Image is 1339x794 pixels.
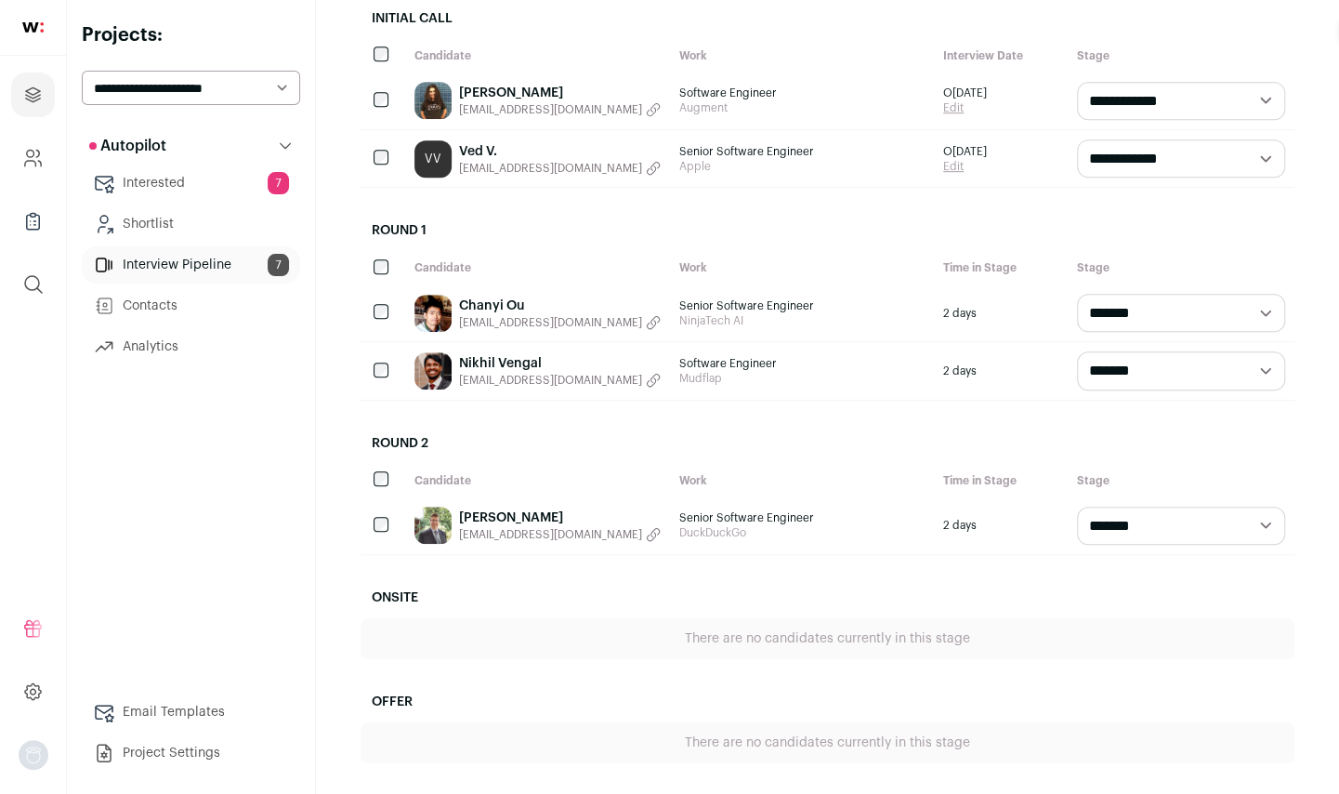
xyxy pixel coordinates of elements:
img: nopic.png [19,740,48,770]
img: 4b63cb9e7b9490e3410bb25aca69de1c817725183230f8aa26bcbc5bc6e9df17 [414,507,452,544]
span: Senior Software Engineer [679,144,925,159]
span: DuckDuckGo [679,525,925,540]
span: Senior Software Engineer [679,510,925,525]
span: [EMAIL_ADDRESS][DOMAIN_NAME] [459,527,642,542]
span: Apple [679,159,925,174]
a: Company Lists [11,199,55,244]
a: Contacts [82,287,300,324]
a: Edit [943,159,987,174]
a: Project Settings [82,734,300,772]
h2: Round 2 [361,423,1294,464]
a: Shortlist [82,205,300,243]
span: NinjaTech AI [679,313,925,328]
span: Augment [679,100,925,115]
button: [EMAIL_ADDRESS][DOMAIN_NAME] [459,102,661,117]
a: Interview Pipeline7 [82,246,300,284]
h2: Round 1 [361,210,1294,251]
div: Work [670,464,934,497]
a: Chanyi Ou [459,297,661,315]
div: Time in Stage [934,464,1068,497]
div: Time in Stage [934,251,1068,285]
h2: Onsite [361,577,1294,618]
span: Software Engineer [679,86,925,100]
button: Autopilot [82,127,300,165]
span: 7 [268,172,289,194]
img: f2ddf393fa9404a7b492d726e72116635320d6e739e79f77273d0ce34de74c41.jpg [414,295,452,332]
div: There are no candidates currently in this stage [361,618,1294,659]
span: [EMAIL_ADDRESS][DOMAIN_NAME] [459,315,642,330]
a: Nikhil Vengal [459,354,661,373]
div: Work [670,39,934,73]
a: [PERSON_NAME] [459,84,661,102]
a: Interested7 [82,165,300,202]
button: [EMAIL_ADDRESS][DOMAIN_NAME] [459,161,661,176]
div: Candidate [405,251,670,285]
a: Company and ATS Settings [11,136,55,180]
a: Email Templates [82,694,300,731]
span: 7 [268,254,289,276]
span: O[DATE] [943,86,987,100]
div: Candidate [405,464,670,497]
div: Candidate [405,39,670,73]
a: Edit [943,100,987,115]
a: Ved V. [459,142,661,161]
div: 2 days [934,497,1068,554]
span: Mudflap [679,371,925,386]
div: There are no candidates currently in this stage [361,722,1294,763]
p: Autopilot [89,135,166,157]
span: Software Engineer [679,356,925,371]
div: 2 days [934,342,1068,399]
button: [EMAIL_ADDRESS][DOMAIN_NAME] [459,527,661,542]
span: O[DATE] [943,144,987,159]
div: Work [670,251,934,285]
img: 3b4570001cf5f8636d10339494bd87725322e02c3ff76beb0ca194d602b274d0 [414,352,452,390]
h2: Projects: [82,22,300,48]
button: Open dropdown [19,740,48,770]
img: wellfound-shorthand-0d5821cbd27db2630d0214b213865d53afaa358527fdda9d0ea32b1df1b89c2c.svg [22,22,44,33]
h2: Offer [361,682,1294,722]
span: [EMAIL_ADDRESS][DOMAIN_NAME] [459,161,642,176]
a: Projects [11,73,55,117]
span: [EMAIL_ADDRESS][DOMAIN_NAME] [459,373,642,388]
a: Analytics [82,328,300,365]
button: [EMAIL_ADDRESS][DOMAIN_NAME] [459,315,661,330]
div: Stage [1068,39,1294,73]
button: [EMAIL_ADDRESS][DOMAIN_NAME] [459,373,661,388]
span: Senior Software Engineer [679,298,925,313]
span: [EMAIL_ADDRESS][DOMAIN_NAME] [459,102,642,117]
a: [PERSON_NAME] [459,509,661,527]
div: Stage [1068,251,1294,285]
img: 5aac70fe46ebc709e94c53165929ac0c5e6cff6298a80ac24b651ac97b2c8dad.jpg [414,82,452,119]
div: Stage [1068,464,1294,497]
a: VV [414,140,452,178]
div: Interview Date [934,39,1068,73]
div: 2 days [934,285,1068,341]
